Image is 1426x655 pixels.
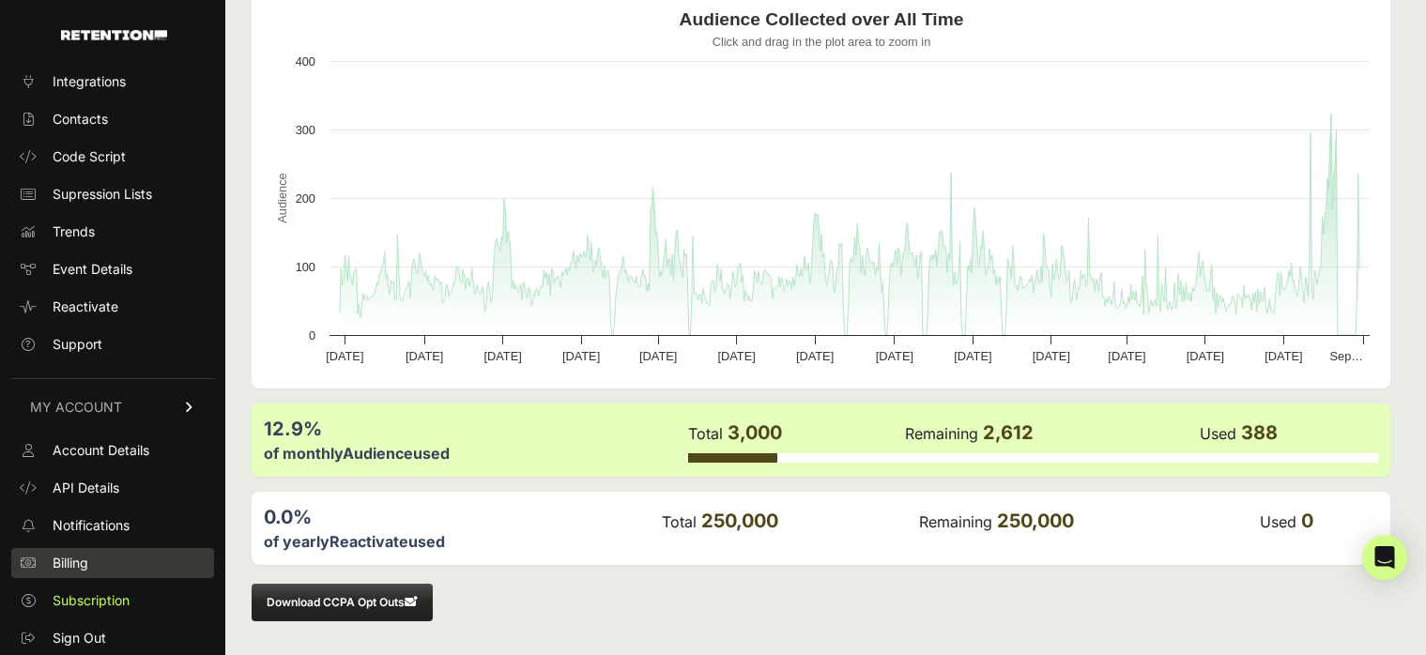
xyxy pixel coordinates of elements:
[688,424,723,443] label: Total
[11,292,214,322] a: Reactivate
[330,532,408,551] label: Reactivate
[1330,349,1364,363] text: Sep…
[296,54,315,69] text: 400
[53,110,108,129] span: Contacts
[30,398,122,417] span: MY ACCOUNT
[53,479,119,497] span: API Details
[11,510,214,541] a: Notifications
[1108,349,1145,363] text: [DATE]
[296,123,315,137] text: 300
[296,191,315,206] text: 200
[728,421,782,444] span: 3,000
[11,179,214,209] a: Supression Lists
[662,512,697,531] label: Total
[264,442,686,465] div: of monthly used
[11,254,214,284] a: Event Details
[796,349,834,363] text: [DATE]
[701,510,778,532] span: 250,000
[1265,349,1302,363] text: [DATE]
[11,473,214,503] a: API Details
[11,378,214,435] a: MY ACCOUNT
[11,586,214,616] a: Subscription
[275,173,289,222] text: Audience
[53,222,95,241] span: Trends
[53,72,126,91] span: Integrations
[53,260,132,279] span: Event Details
[264,416,686,442] div: 12.9%
[717,349,755,363] text: [DATE]
[406,349,443,363] text: [DATE]
[53,185,152,204] span: Supression Lists
[680,9,964,29] text: Audience Collected over All Time
[53,516,130,535] span: Notifications
[11,329,214,359] a: Support
[483,349,521,363] text: [DATE]
[53,441,149,460] span: Account Details
[1301,510,1313,532] span: 0
[11,548,214,578] a: Billing
[905,424,978,443] label: Remaining
[326,349,363,363] text: [DATE]
[252,584,433,621] button: Download CCPA Opt Outs
[61,30,167,40] img: Retention.com
[639,349,677,363] text: [DATE]
[876,349,913,363] text: [DATE]
[1362,535,1407,580] div: Open Intercom Messenger
[562,349,600,363] text: [DATE]
[296,260,315,274] text: 100
[11,104,214,134] a: Contacts
[1033,349,1070,363] text: [DATE]
[53,147,126,166] span: Code Script
[997,510,1074,532] span: 250,000
[264,530,660,553] div: of yearly used
[11,142,214,172] a: Code Script
[264,504,660,530] div: 0.0%
[11,67,214,97] a: Integrations
[53,629,106,647] span: Sign Out
[11,217,214,247] a: Trends
[11,435,214,465] a: Account Details
[343,444,413,463] label: Audience
[1187,349,1224,363] text: [DATE]
[983,421,1034,444] span: 2,612
[1260,512,1296,531] label: Used
[263,2,1379,377] svg: Audience Collected over All Time
[713,35,931,49] text: Click and drag in the plot area to zoom in
[53,591,130,610] span: Subscription
[1200,424,1236,443] label: Used
[53,335,102,354] span: Support
[1241,421,1278,444] span: 388
[919,512,992,531] label: Remaining
[53,554,88,572] span: Billing
[309,328,315,343] text: 0
[11,623,214,653] a: Sign Out
[954,349,991,363] text: [DATE]
[53,297,118,316] span: Reactivate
